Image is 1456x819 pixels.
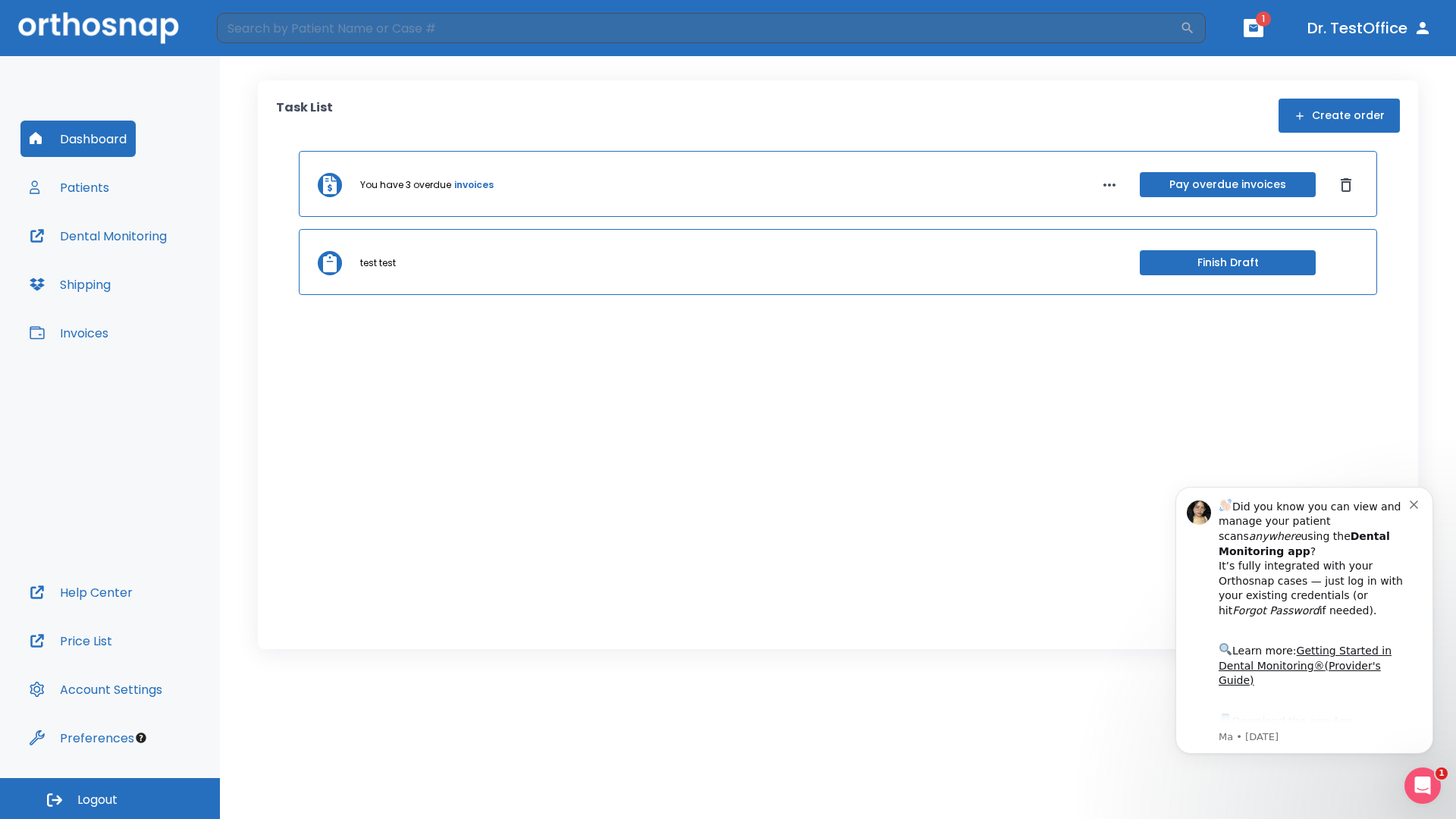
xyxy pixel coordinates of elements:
[20,169,118,206] button: Patients
[20,315,118,351] button: Invoices
[1140,250,1316,275] button: Finish Draft
[454,178,494,192] a: invoices
[1436,767,1448,780] span: 1
[1404,767,1441,804] iframe: Intercom live chat
[1334,173,1358,197] button: Dismiss
[217,13,1180,43] input: Search by Patient Name or Case #
[20,218,176,254] button: Dental Monitoring
[1256,11,1271,27] span: 1
[20,266,120,303] button: Shipping
[20,623,121,659] button: Price List
[66,251,201,278] a: App Store
[360,256,396,270] p: test test
[276,99,333,133] p: Task List
[66,247,257,325] div: Download the app: | ​ Let us know if you need help getting started!
[77,792,118,808] span: Logout
[1301,14,1438,42] button: Dr. TestOffice
[1153,464,1456,778] iframe: Intercom notifications message
[360,178,451,192] p: You have 3 overdue
[20,121,136,157] button: Dashboard
[20,671,171,708] button: Account Settings
[134,731,148,745] div: Tooltip anchor
[20,720,143,756] button: Preferences
[66,266,257,280] p: Message from Ma, sent 3w ago
[20,574,142,610] button: Help Center
[257,33,269,45] button: Dismiss notification
[1140,172,1316,197] button: Pay overdue invoices
[18,12,179,43] img: Orthosnap
[1279,99,1400,133] button: Create order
